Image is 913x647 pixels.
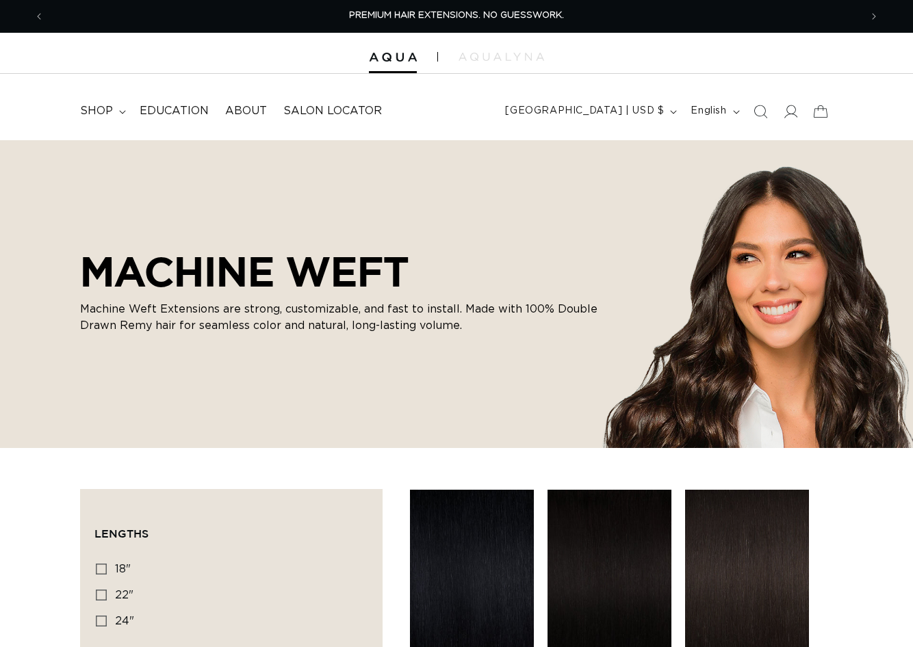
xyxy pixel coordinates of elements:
a: About [217,96,275,127]
img: Aqua Hair Extensions [369,53,417,62]
summary: shop [72,96,131,127]
summary: Search [745,96,775,127]
button: Next announcement [859,3,889,29]
span: 22" [115,590,133,600]
p: Machine Weft Extensions are strong, customizable, and fast to install. Made with 100% Double Draw... [80,301,600,334]
img: aqualyna.com [459,53,544,61]
button: [GEOGRAPHIC_DATA] | USD $ [497,98,682,124]
span: Education [140,104,209,118]
span: Salon Locator [283,104,382,118]
span: [GEOGRAPHIC_DATA] | USD $ [505,104,664,118]
span: 18" [115,564,131,575]
button: Previous announcement [24,3,54,29]
h2: MACHINE WEFT [80,248,600,295]
span: PREMIUM HAIR EXTENSIONS. NO GUESSWORK. [349,11,564,20]
span: English [691,104,726,118]
span: About [225,104,267,118]
button: English [682,98,745,124]
a: Salon Locator [275,96,390,127]
span: Lengths [94,527,149,540]
summary: Lengths (0 selected) [94,503,368,553]
span: 24" [115,616,134,626]
span: shop [80,104,113,118]
a: Education [131,96,217,127]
